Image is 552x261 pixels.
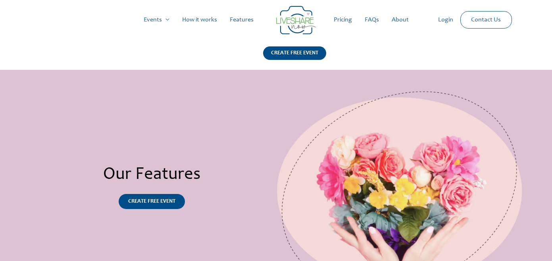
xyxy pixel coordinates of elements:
[223,7,260,33] a: Features
[327,7,358,33] a: Pricing
[358,7,385,33] a: FAQs
[263,46,326,60] div: CREATE FREE EVENT
[176,7,223,33] a: How it works
[276,6,316,35] img: LiveShare logo - Capture & Share Event Memories
[432,7,460,33] a: Login
[385,7,415,33] a: About
[137,7,176,33] a: Events
[119,194,185,209] a: CREATE FREE EVENT
[128,199,175,204] span: CREATE FREE EVENT
[28,164,276,186] h2: Our Features
[263,46,326,70] a: CREATE FREE EVENT
[465,12,507,28] a: Contact Us
[14,7,538,33] nav: Site Navigation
